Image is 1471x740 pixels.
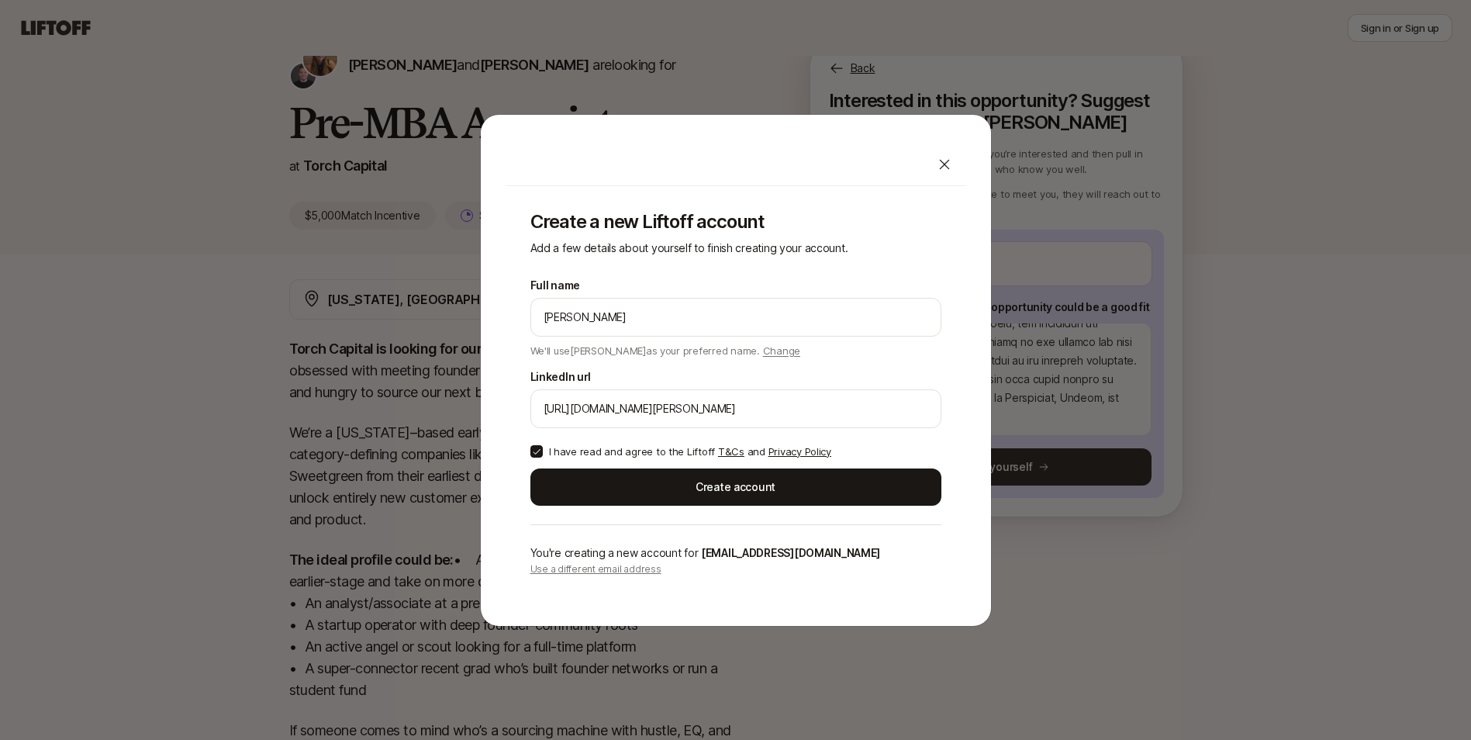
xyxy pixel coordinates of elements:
[701,546,880,559] span: [EMAIL_ADDRESS][DOMAIN_NAME]
[530,340,801,358] p: We'll use [PERSON_NAME] as your preferred name.
[530,239,941,258] p: Add a few details about yourself to finish creating your account.
[530,276,580,295] label: Full name
[530,544,941,562] p: You're creating a new account for
[718,445,744,458] a: T&Cs
[530,445,543,458] button: I have read and agree to the Liftoff T&Cs and Privacy Policy
[763,344,800,357] span: Change
[544,308,928,327] input: e.g. Melanie Perkins
[768,445,831,458] a: Privacy Policy
[530,469,941,506] button: Create account
[549,444,831,459] p: I have read and agree to the Liftoff and
[530,368,592,386] label: LinkedIn url
[544,399,928,418] input: e.g. https://www.linkedin.com/in/melanie-perkins
[530,211,941,233] p: Create a new Liftoff account
[530,562,941,576] p: Use a different email address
